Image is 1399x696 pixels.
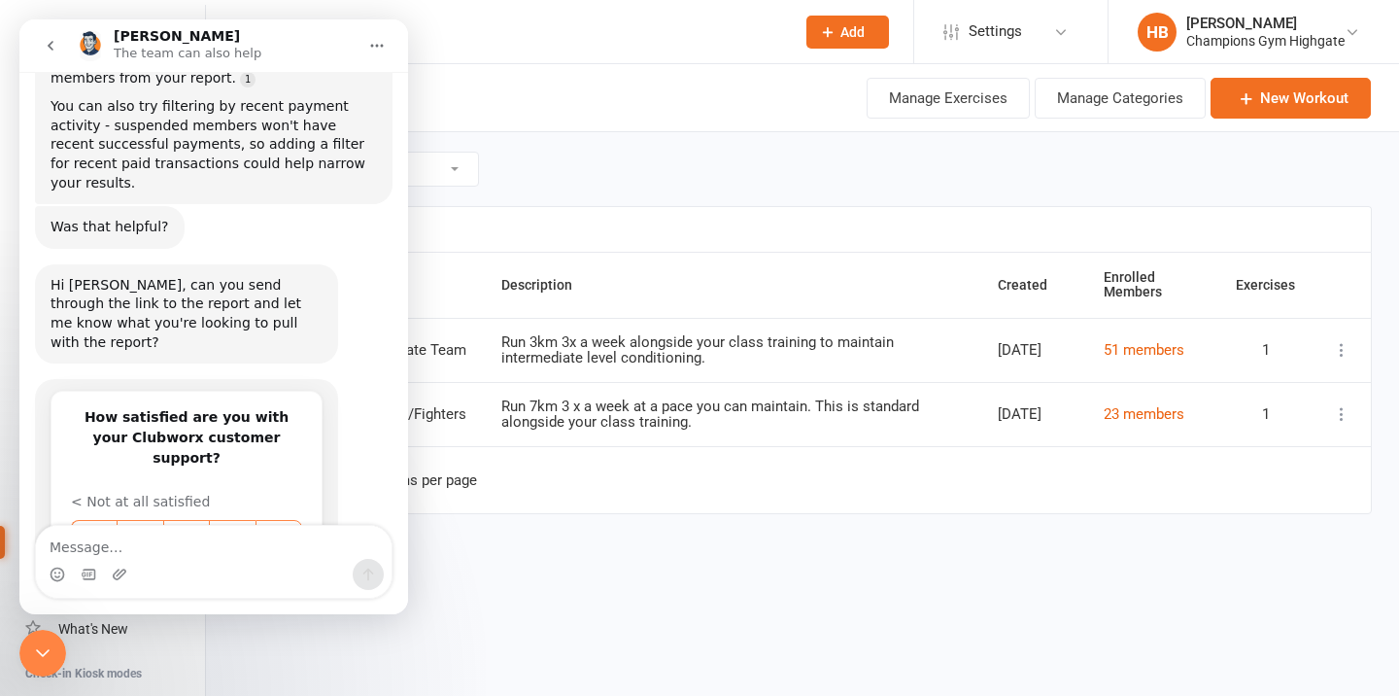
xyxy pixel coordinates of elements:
div: items per page [381,472,477,489]
a: Source reference 144488: [221,52,236,68]
div: How satisfied are you with your Clubworx customer support?< Not at all satisfied12345 [16,360,319,616]
td: [DATE] [980,318,1086,382]
div: Hi [PERSON_NAME], can you send through the link to the report and let me know what you're looking... [31,257,303,332]
textarea: Message… [17,506,372,539]
div: Toby says… [16,187,373,245]
input: Search... [256,18,781,46]
a: New Workout [1211,78,1371,119]
button: 3 [144,501,189,539]
button: Send a message… [333,539,364,571]
button: Home [339,8,376,45]
div: Was that helpful? [31,198,150,218]
a: 51 members [1104,341,1184,359]
div: Run 7km 3 x a week at a pace you can maintain. This is standard alongside your class training. [501,399,963,431]
button: 2 [97,501,143,539]
span: 1 [1236,406,1270,423]
button: Upload attachment [92,547,108,563]
span: Description [501,277,594,293]
th: Enrolled Members [1086,253,1218,318]
div: HB [1138,13,1177,52]
h2: How satisfied are you with your Clubworx customer support? [51,388,283,449]
div: Toby says… [16,360,373,651]
div: Hi [PERSON_NAME], can you send through the link to the report and let me know what you're looking... [16,245,319,344]
input: Search by name [234,207,1371,252]
button: 1 [51,501,97,539]
span: Settings [969,10,1022,53]
button: Emoji picker [30,547,46,563]
th: Exercises [1218,253,1313,318]
div: < Not at all satisfied [51,472,283,493]
div: What's New [58,621,128,637]
button: Manage Exercises [867,78,1030,119]
div: Jia says… [16,245,373,360]
a: 23 members [1104,405,1184,423]
span: 1 [1236,342,1270,359]
div: Champions Gym Highgate [1186,32,1345,50]
div: [PERSON_NAME] [1186,15,1345,32]
p: The team can also help [94,24,242,44]
div: You can also try filtering by recent payment activity - suspended members won't have recent succe... [31,78,358,173]
a: What's New [25,608,205,651]
button: 4 [189,501,235,539]
div: Was that helpful? [16,187,165,229]
iframe: Intercom live chat [19,630,66,677]
td: [DATE] [980,382,1086,446]
button: Created [998,273,1069,296]
button: 5 [236,501,283,539]
button: Gif picker [61,547,77,563]
div: Run 3km 3x a week alongside your class training to maintain intermediate level conditioning. [501,334,963,366]
span: Add [840,24,865,40]
button: Description [501,273,594,296]
button: Manage Categories [1035,78,1206,119]
button: Add [806,16,889,49]
span: Created [998,277,1069,293]
iframe: Intercom live chat [19,19,408,614]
